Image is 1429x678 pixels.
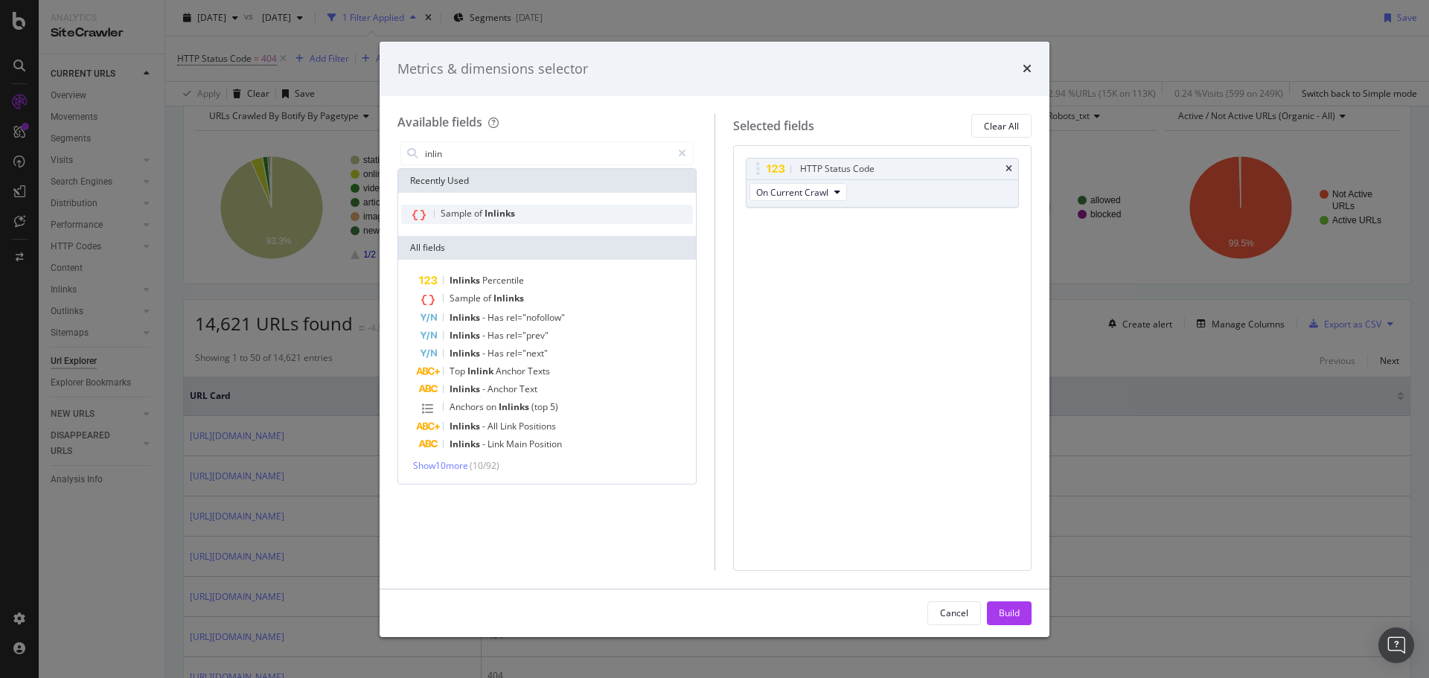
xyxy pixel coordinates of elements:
span: Percentile [482,274,524,287]
span: Has [487,347,506,359]
span: Inlinks [450,438,482,450]
div: modal [380,42,1049,637]
span: Text [520,383,537,395]
span: Anchor [496,365,528,377]
span: Inlink [467,365,496,377]
span: Inlinks [450,383,482,395]
span: of [483,292,493,304]
button: Build [987,601,1032,625]
div: Cancel [940,607,968,619]
span: Inlinks [499,400,531,413]
input: Search by field name [423,142,671,164]
div: HTTP Status CodetimesOn Current Crawl [746,158,1020,208]
div: Metrics & dimensions selector [397,60,588,79]
span: Has [487,329,506,342]
span: rel="prev" [506,329,549,342]
div: HTTP Status Code [800,161,875,176]
span: Link [500,420,519,432]
span: Anchor [487,383,520,395]
span: of [474,207,485,220]
span: Top [450,365,467,377]
span: 5) [550,400,558,413]
button: On Current Crawl [749,183,847,201]
div: Available fields [397,114,482,130]
span: - [482,383,487,395]
span: rel="nofollow" [506,311,565,324]
div: Open Intercom Messenger [1378,627,1414,663]
span: Anchors [450,400,486,413]
span: Sample [441,207,474,220]
span: (top [531,400,550,413]
span: Inlinks [493,292,524,304]
span: Sample [450,292,483,304]
span: - [482,329,487,342]
div: Build [999,607,1020,619]
span: All [487,420,500,432]
span: Main [506,438,529,450]
button: Clear All [971,114,1032,138]
span: - [482,311,487,324]
div: times [1023,60,1032,79]
span: ( 10 / 92 ) [470,459,499,472]
span: on [486,400,499,413]
span: Inlinks [450,329,482,342]
span: Position [529,438,562,450]
div: Selected fields [733,118,814,135]
span: Link [487,438,506,450]
span: Has [487,311,506,324]
span: Inlinks [450,311,482,324]
div: Clear All [984,120,1019,132]
span: - [482,438,487,450]
span: Positions [519,420,556,432]
span: - [482,420,487,432]
div: times [1006,164,1012,173]
div: All fields [398,236,696,260]
span: Texts [528,365,550,377]
button: Cancel [927,601,981,625]
span: rel="next" [506,347,548,359]
span: Show 10 more [413,459,468,472]
span: Inlinks [450,274,482,287]
span: - [482,347,487,359]
div: Recently Used [398,169,696,193]
span: Inlinks [485,207,515,220]
span: Inlinks [450,420,482,432]
span: On Current Crawl [756,186,828,199]
span: Inlinks [450,347,482,359]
